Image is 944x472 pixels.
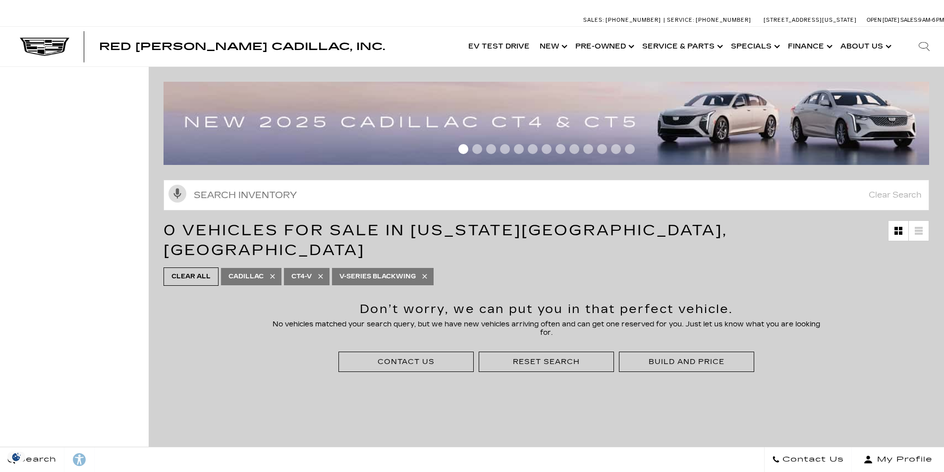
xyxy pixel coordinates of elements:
span: Go to slide 2 [472,144,482,154]
a: Contact Us [764,447,852,472]
svg: Click to toggle on voice search [168,185,186,203]
a: Specials [726,27,783,66]
span: Go to slide 10 [583,144,593,154]
span: Go to slide 5 [514,144,524,154]
span: Red [PERSON_NAME] Cadillac, Inc. [99,41,385,52]
a: Pre-Owned [570,27,637,66]
span: Go to slide 13 [625,144,635,154]
span: Cadillac [228,270,264,283]
a: Red [PERSON_NAME] Cadillac, Inc. [99,42,385,52]
span: Contact Us [780,453,844,467]
span: Go to slide 9 [569,144,579,154]
button: Open user profile menu [852,447,944,472]
span: Go to slide 12 [611,144,621,154]
span: Service: [667,17,694,23]
span: Go to slide 11 [597,144,607,154]
section: Click to Open Cookie Consent Modal [5,452,28,462]
span: Sales: [900,17,918,23]
span: [PHONE_NUMBER] [696,17,751,23]
div: Reset Search [513,357,580,367]
img: 2507-july-ct-offer-09 [164,82,937,164]
span: My Profile [873,453,933,467]
img: Cadillac Dark Logo with Cadillac White Text [20,38,69,56]
input: Search Inventory [164,180,929,210]
a: Finance [783,27,835,66]
h2: Don’t worry, we can put you in that perfect vehicle. [266,303,827,315]
span: 9 AM-6 PM [918,17,944,23]
span: Search [15,453,56,467]
span: CT4-V [291,270,312,283]
div: Reset Search [479,352,614,372]
span: Open [DATE] [867,17,899,23]
span: Clear All [171,270,211,283]
div: Build and Price [619,352,754,372]
p: No vehicles matched your search query, but we have new vehicles arriving often and can get one re... [266,320,827,337]
a: [STREET_ADDRESS][US_STATE] [764,17,857,23]
a: Service: [PHONE_NUMBER] [664,17,754,23]
span: 0 Vehicles for Sale in [US_STATE][GEOGRAPHIC_DATA], [GEOGRAPHIC_DATA] [164,221,727,259]
img: Opt-Out Icon [5,452,28,462]
span: Go to slide 6 [528,144,538,154]
span: Go to slide 8 [555,144,565,154]
div: Build and Price [649,357,724,367]
div: Contact Us [378,357,435,367]
span: Go to slide 1 [458,144,468,154]
a: Sales: [PHONE_NUMBER] [583,17,664,23]
span: Go to slide 4 [500,144,510,154]
span: Go to slide 3 [486,144,496,154]
a: New [535,27,570,66]
a: Service & Parts [637,27,726,66]
span: Go to slide 7 [542,144,552,154]
span: V-Series Blackwing [339,270,416,283]
span: Sales: [583,17,604,23]
span: [PHONE_NUMBER] [606,17,661,23]
a: About Us [835,27,894,66]
a: EV Test Drive [463,27,535,66]
div: Contact Us [338,352,474,372]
